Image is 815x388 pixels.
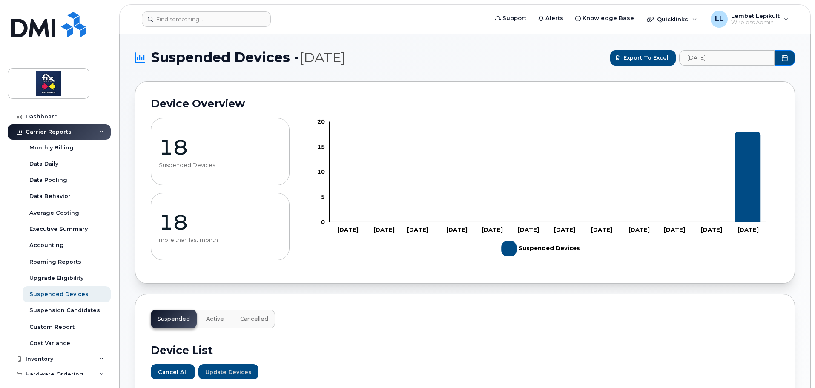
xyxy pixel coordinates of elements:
[158,368,188,376] span: Cancel All
[206,316,224,322] span: Active
[679,50,775,66] input: archived_billing_data
[502,238,580,260] g: Legend
[159,210,281,235] p: 18
[321,193,325,200] tspan: 5
[151,344,779,356] h2: Device List
[299,49,345,66] span: [DATE]
[317,168,325,175] tspan: 10
[701,226,723,233] tspan: [DATE]
[775,50,795,66] button: Choose Date
[554,226,575,233] tspan: [DATE]
[623,54,669,62] span: Export to Excel
[317,143,325,150] tspan: 15
[151,364,195,379] button: Cancel All
[407,226,428,233] tspan: [DATE]
[321,218,325,225] tspan: 0
[482,226,503,233] tspan: [DATE]
[151,49,345,66] span: Suspended Devices -
[317,118,325,125] tspan: 20
[518,226,540,233] tspan: [DATE]
[159,237,281,244] p: more than last month
[240,316,268,322] span: Cancelled
[610,50,676,66] button: Export to Excel
[337,226,359,233] tspan: [DATE]
[628,226,650,233] tspan: [DATE]
[198,364,258,379] button: Update Devices
[664,226,685,233] tspan: [DATE]
[317,118,766,260] g: Chart
[159,162,281,169] p: Suspended Devices
[205,368,252,376] span: Update Devices
[335,132,761,222] g: Suspended Devices
[446,226,468,233] tspan: [DATE]
[159,135,281,160] p: 18
[591,226,612,233] tspan: [DATE]
[151,97,779,110] h2: Device Overview
[738,226,759,233] tspan: [DATE]
[374,226,395,233] tspan: [DATE]
[502,238,580,260] g: Suspended Devices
